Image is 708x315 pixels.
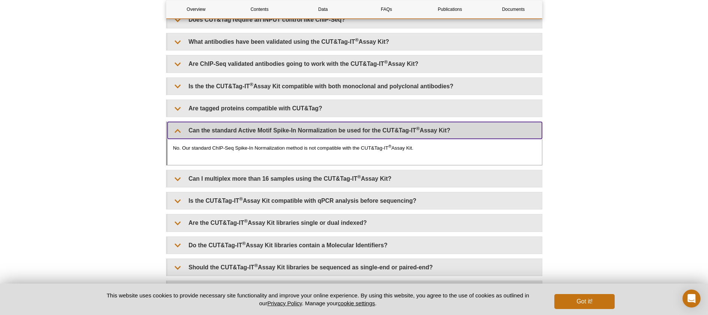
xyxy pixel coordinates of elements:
[355,37,359,43] sup: ®
[357,174,361,180] sup: ®
[168,55,542,72] summary: Are ChIP-Seq validated antibodies going to work with the CUT&Tag-IT®Assay Kit?
[356,0,416,18] a: FAQs
[168,214,542,231] summary: Are the CUT&Tag-IT®Assay Kit libraries single or dual indexed?
[166,0,226,18] a: Overview
[168,78,542,95] summary: Is the the CUT&Tag-IT®Assay Kit compatible with both monoclonal and polyclonal antibodies?
[338,300,375,306] button: cookie settings
[267,300,302,306] a: Privacy Policy
[293,0,353,18] a: Data
[244,218,248,224] sup: ®
[168,100,542,117] summary: Are tagged proteins compatible with CUT&Tag?
[239,196,243,202] sup: ®
[388,144,391,149] sup: ®
[420,0,480,18] a: Publications
[168,281,542,298] summary: What read length is recommended for the CUT&Tag-IT®Assay Kit?
[683,290,701,308] div: Open Intercom Messenger
[168,192,542,209] summary: Is the CUT&Tag-IT®Assay Kit compatible with qPCR analysis before sequencing?
[250,81,253,87] sup: ®
[254,263,258,268] sup: ®
[242,240,246,246] sup: ®
[94,291,542,307] p: This website uses cookies to provide necessary site functionality and improve your online experie...
[173,144,536,152] p: No. Our standard ChIP-Seq Spike-In Normalization method is not compatible with the CUT&Tag-IT Ass...
[554,294,614,309] button: Got it!
[168,122,542,139] summary: Can the standard Active Motif Spike-In Normalization be used for the CUT&Tag-IT®Assay Kit?
[168,237,542,254] summary: Do the CUT&Tag-IT®Assay Kit libraries contain a Molecular Identifiers?
[416,126,420,131] sup: ®
[168,33,542,50] summary: What antibodies have been validated using the CUT&Tag-IT®Assay Kit?
[230,0,289,18] a: Contents
[384,59,388,65] sup: ®
[168,259,542,276] summary: Should the CUT&Tag-IT®Assay Kit libraries be sequenced as single-end or paired-end?
[168,170,542,187] summary: Can I multiplex more than 16 samples using the CUT&Tag-IT®Assay Kit?
[483,0,543,18] a: Documents
[168,11,542,28] summary: Does CUT&Tag require an INPUT control like ChIP-Seq?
